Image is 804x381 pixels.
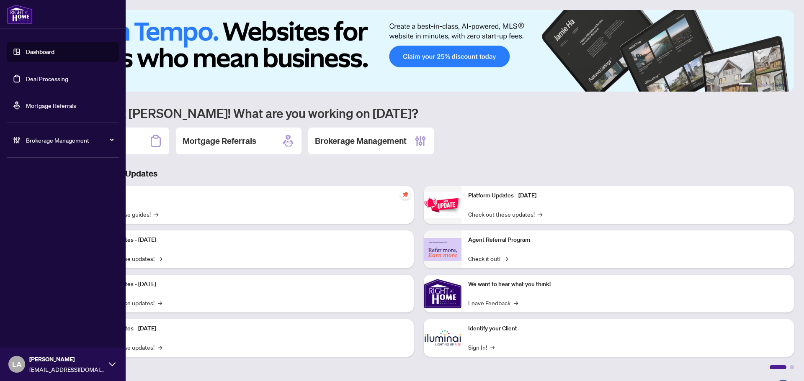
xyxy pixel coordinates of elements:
a: Sign In!→ [468,343,495,352]
button: 1 [739,83,752,87]
p: Platform Updates - [DATE] [88,280,407,289]
a: Leave Feedback→ [468,298,518,307]
h2: Mortgage Referrals [183,135,256,147]
a: Check out these updates!→ [468,210,542,219]
span: → [490,343,495,352]
p: We want to hear what you think! [468,280,787,289]
span: [PERSON_NAME] [29,355,105,364]
img: Agent Referral Program [424,238,461,261]
p: Platform Updates - [DATE] [88,324,407,333]
span: → [514,298,518,307]
p: Platform Updates - [DATE] [468,191,787,200]
h3: Brokerage & Industry Updates [44,168,794,179]
span: Brokerage Management [26,136,113,145]
p: Identify your Client [468,324,787,333]
span: LA [12,358,22,370]
span: → [158,298,162,307]
span: → [538,210,542,219]
button: 4 [769,83,772,87]
a: Check it out!→ [468,254,508,263]
a: Mortgage Referrals [26,102,76,109]
p: Platform Updates - [DATE] [88,235,407,245]
a: Deal Processing [26,75,68,82]
button: 5 [776,83,779,87]
button: 3 [762,83,765,87]
p: Self-Help [88,191,407,200]
img: We want to hear what you think! [424,275,461,312]
h2: Brokerage Management [315,135,407,147]
span: pushpin [400,189,410,199]
span: → [158,343,162,352]
a: Dashboard [26,48,54,56]
span: [EMAIL_ADDRESS][DOMAIN_NAME] [29,365,105,374]
img: Identify your Client [424,319,461,357]
img: Slide 0 [44,10,794,92]
img: Platform Updates - June 23, 2025 [424,192,461,218]
button: 2 [755,83,759,87]
button: 6 [782,83,786,87]
span: → [154,210,158,219]
button: Open asap [770,352,796,377]
span: → [158,254,162,263]
img: logo [7,4,33,24]
span: → [504,254,508,263]
h1: Welcome back [PERSON_NAME]! What are you working on [DATE]? [44,105,794,121]
p: Agent Referral Program [468,235,787,245]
